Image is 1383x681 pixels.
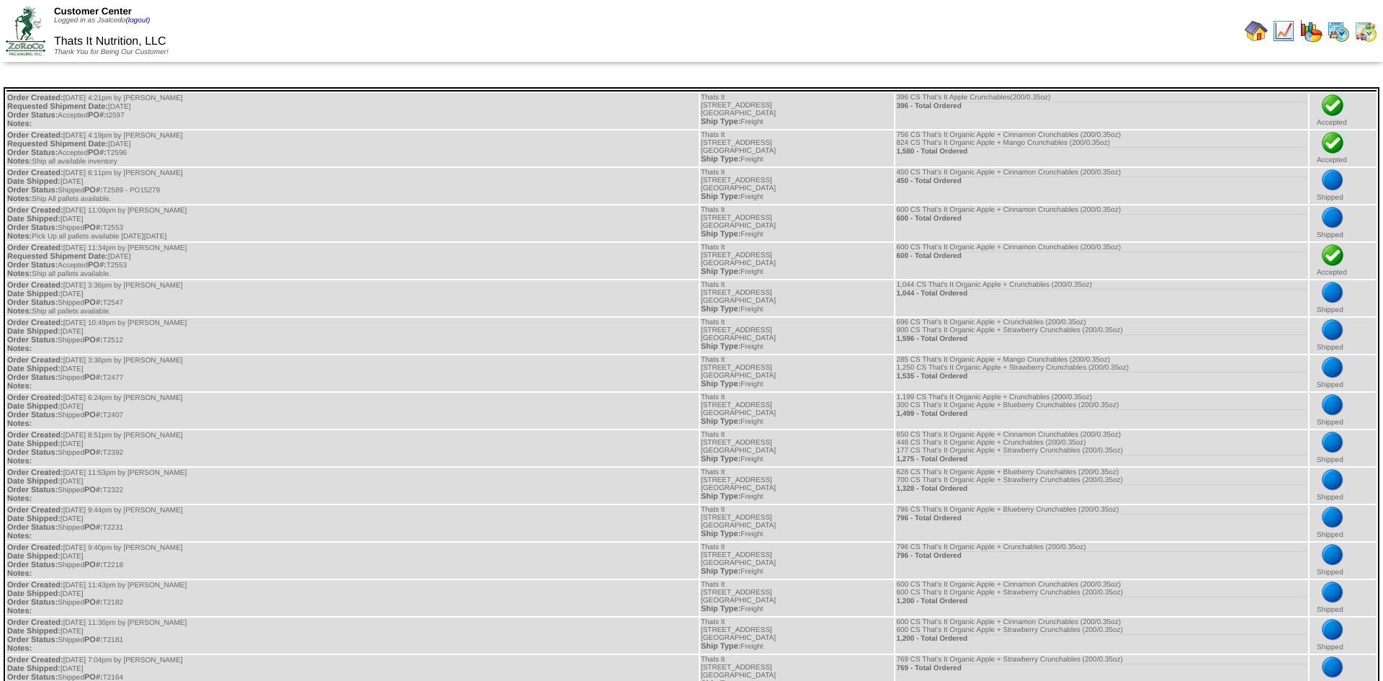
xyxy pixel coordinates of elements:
span: Order Created: [7,581,63,589]
span: Order Status: [7,148,58,157]
td: Thats It [STREET_ADDRESS] [GEOGRAPHIC_DATA] Freight [700,618,894,654]
span: PO#: [84,523,103,532]
span: Notes: [7,195,32,203]
td: Shipped [1310,580,1377,616]
td: 285 CS That's It Organic Apple + Mango Crunchables (200/0.35oz) 1,250 CS That's It Organic Apple ... [895,355,1308,391]
td: Accepted [1310,130,1377,166]
span: PO#: [84,561,103,569]
td: 396 CS That's It Apple Crunchables(200/0.35oz) [895,93,1308,129]
span: Notes: [7,232,32,241]
span: Requested Shipment Date: [7,252,108,261]
span: Notes: [7,382,32,391]
td: 600 CS That's It Organic Apple + Cinnamon Crunchables (200/0.35oz) 600 CS That's It Organic Apple... [895,580,1308,616]
img: bluedot.png [1321,169,1344,192]
img: graph.gif [1299,19,1322,43]
span: Order Created: [7,393,63,402]
td: Accepted [1310,93,1377,129]
img: check.png [1321,244,1344,267]
td: [DATE] 6:24pm by [PERSON_NAME] [DATE] Shipped T2407 [6,393,699,429]
span: Ship Type: [701,642,740,651]
img: bluedot.png [1321,206,1344,229]
span: Ship Type: [701,455,740,463]
span: Order Created: [7,618,63,627]
div: 450 - Total Ordered [896,177,1307,185]
span: Ship Type: [701,155,740,164]
span: Order Created: [7,169,63,177]
span: PO#: [88,261,107,270]
span: Notes: [7,120,32,128]
span: Notes: [7,419,32,428]
span: Ship Type: [701,192,740,201]
img: check.png [1321,131,1344,154]
td: Shipped [1310,168,1377,204]
td: Thats It [STREET_ADDRESS] [GEOGRAPHIC_DATA] Freight [700,355,894,391]
td: 600 CS That's It Organic Apple + Cinnamon Crunchables (200/0.35oz) [895,205,1308,241]
span: PO#: [84,186,103,195]
img: bluedot.png [1321,356,1344,379]
span: Order Created: [7,281,63,290]
span: Order Created: [7,244,63,252]
span: Ship Type: [701,117,740,126]
span: Notes: [7,270,32,278]
span: Ship Type: [701,230,740,239]
td: [DATE] 11:53pm by [PERSON_NAME] [DATE] Shipped T2322 [6,468,699,504]
td: 628 CS That's It Organic Apple + Blueberry Crunchables (200/0.35oz) 700 CS That's It Organic Appl... [895,468,1308,504]
span: Date Shipped: [7,552,61,561]
span: Ship Type: [701,267,740,276]
td: 600 CS That's It Organic Apple + Cinnamon Crunchables (200/0.35oz) 600 CS That's It Organic Apple... [895,618,1308,654]
img: bluedot.png [1321,319,1344,342]
span: Notes: [7,157,32,166]
td: [DATE] 9:40pm by [PERSON_NAME] [DATE] Shipped T2218 [6,543,699,579]
td: [DATE] 6:11pm by [PERSON_NAME] [DATE] Shipped T2589 - PO15279 Ship All pallets available. [6,168,699,204]
td: [DATE] 11:43pm by [PERSON_NAME] [DATE] Shipped T2182 [6,580,699,616]
span: Notes: [7,457,32,466]
span: Requested Shipment Date: [7,102,108,111]
span: Order Created: [7,656,63,664]
span: Date Shipped: [7,440,61,448]
div: 769 - Total Ordered [896,664,1307,672]
td: Thats It [STREET_ADDRESS] [GEOGRAPHIC_DATA] Freight [700,318,894,354]
span: PO#: [84,636,103,644]
span: PO#: [84,598,103,607]
img: bluedot.png [1321,618,1344,641]
span: Ship Type: [701,342,740,351]
span: Order Created: [7,431,63,440]
td: Shipped [1310,468,1377,504]
span: Date Shipped: [7,327,61,336]
img: line_graph.gif [1272,19,1295,43]
span: Notes: [7,569,32,578]
td: Thats It [STREET_ADDRESS] [GEOGRAPHIC_DATA] Freight [700,205,894,241]
span: Date Shipped: [7,589,61,598]
img: check.png [1321,94,1344,117]
div: 1,499 - Total Ordered [896,409,1307,418]
span: Order Status: [7,411,58,419]
span: Date Shipped: [7,290,61,298]
td: Shipped [1310,280,1377,316]
td: Thats It [STREET_ADDRESS] [GEOGRAPHIC_DATA] Freight [700,280,894,316]
span: Order Status: [7,448,58,457]
span: Order Status: [7,598,58,607]
span: Date Shipped: [7,477,61,486]
span: Requested Shipment Date: [7,140,108,148]
td: 1,044 CS That's It Organic Apple + Crunchables (200/0.35oz) [895,280,1308,316]
span: PO#: [84,298,103,307]
td: [DATE] 10:49pm by [PERSON_NAME] [DATE] Shipped T2512 [6,318,699,354]
td: Thats It [STREET_ADDRESS] [GEOGRAPHIC_DATA] Freight [700,130,894,166]
div: 1,044 - Total Ordered [896,289,1307,298]
span: Order Created: [7,543,63,552]
td: 796 CS That's It Organic Apple + Crunchables (200/0.35oz) [895,543,1308,579]
td: [DATE] 8:51pm by [PERSON_NAME] [DATE] Shipped T2392 [6,430,699,466]
img: bluedot.png [1321,506,1344,529]
span: PO#: [84,373,103,382]
span: PO#: [88,148,107,157]
span: Date Shipped: [7,627,61,636]
div: 796 - Total Ordered [896,551,1307,560]
span: Notes: [7,494,32,503]
img: bluedot.png [1321,656,1344,679]
span: Ship Type: [701,380,740,388]
td: 450 CS That's It Organic Apple + Cinnamon Crunchables (200/0.35oz) [895,168,1308,204]
img: calendarprod.gif [1327,19,1350,43]
div: 396 - Total Ordered [896,102,1307,110]
span: Order Created: [7,206,63,215]
span: Customer Center [54,6,132,17]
